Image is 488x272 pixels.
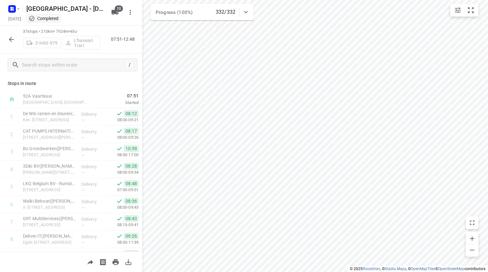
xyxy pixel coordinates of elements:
p: Delivery [81,111,105,117]
span: 09:31 [124,250,139,257]
p: 08:00-09:43 [107,204,139,211]
svg: Done [116,198,123,204]
p: Mechelsesteenweg 9, Rumst [23,187,76,193]
p: Heiveldekens 6/A, Kontich [23,134,76,141]
div: Progress (100%)332/332 [151,4,254,20]
span: — [81,188,85,192]
p: 332/332 [216,8,235,16]
p: Delivery [81,129,105,135]
p: A. Stocletlaan 11, Duffel [23,204,76,211]
div: 6 [10,201,13,207]
p: 52A Vaartkaai [23,93,89,99]
span: — [81,118,85,122]
div: 4 [10,166,13,172]
span: — [81,205,85,210]
p: 08:00-09:21 [107,117,139,123]
p: 08:15-09:41 [107,222,139,228]
span: • [69,29,70,34]
svg: Done [116,128,123,134]
span: — [81,153,85,157]
span: 09:26 [124,233,139,239]
p: Stops in route [8,80,135,87]
p: Delivery [81,146,105,152]
div: This project completed. You cannot make any changes to it. [29,15,58,22]
span: — [81,170,85,175]
span: 10:39 [124,145,139,152]
span: 07:51 [97,93,139,99]
p: Delivery [81,199,105,205]
a: OpenMapTiles [411,267,435,271]
a: Routetitan [363,267,380,271]
p: GRT MultiServices(Gert Rommens) [23,215,76,222]
span: Progress (100%) [156,10,193,15]
span: 08:28 [124,163,139,169]
p: 08:30-11:39 [107,239,139,246]
p: Delivery [81,251,105,257]
div: / [126,61,133,68]
p: Morenhoekstraat 34, Rumst [23,222,76,228]
span: Download route [122,259,135,265]
a: OpenStreetMap [438,267,464,271]
p: Herman De Nayerstraat 1, Kontich [23,169,76,176]
svg: Done [116,145,123,152]
span: 10 [115,5,123,12]
span: Share route [84,259,97,265]
p: [STREET_ADDRESS] [23,152,76,158]
p: Deliver-IT([PERSON_NAME]) [23,233,76,239]
svg: Done [116,180,123,187]
p: 37 stops • 210km • 7h24m [23,29,100,35]
p: [GEOGRAPHIC_DATA], [GEOGRAPHIC_DATA] [23,99,89,106]
span: — [81,223,85,227]
span: Print shipping labels [97,259,109,265]
div: 3 [10,149,13,155]
p: Bo Grondwerken(Maike Roothans) [23,145,76,152]
p: 3D&I BV([PERSON_NAME]) [23,163,76,169]
p: Egide Walschaertsstraat 15t, Mechelen [23,239,76,246]
span: 08:12 [124,110,139,117]
svg: Done [116,233,123,239]
p: Delivery [81,181,105,187]
svg: Done [116,163,123,169]
p: Delivery [81,216,105,222]
p: 07:30-09:51 [107,187,139,193]
input: Search stops within route [22,60,126,70]
button: Fit zoom [464,4,477,17]
p: Kon. Astridlaan 54, Kontich [23,117,76,123]
div: 5 [10,184,13,190]
div: small contained button group [450,4,478,17]
p: CAT PUMPS INTERNATIONAL N.V.(Wendy Tysmans & Ingrid Goyvaerts) [23,128,76,134]
p: Walki Belcoat(Ingrid Jacobs (Walki Belcoat)) [23,198,76,204]
p: LKQ Belgium BV - Rumst(Michel De Paepe) [23,180,76,187]
p: 08:00-09:34 [107,169,139,176]
div: 1 [10,114,13,120]
span: 08:17 [124,128,139,134]
p: De Win ramen en deuren(Tom De Win) [23,110,76,117]
span: — [81,240,85,245]
div: 8 [10,236,13,242]
span: — [81,135,85,140]
a: Stadia Maps [385,267,406,271]
span: 08:36 [124,198,139,204]
span: Print route [109,259,122,265]
svg: Done [116,215,123,222]
p: 08:00-09:26 [107,134,139,141]
button: Map settings [451,4,464,17]
svg: Done [116,250,123,257]
p: B-Close NV(Debby Cauwenberghs) [23,250,76,257]
span: 08:48 [124,180,139,187]
span: 45u [70,29,77,34]
div: 7 [10,219,13,225]
div: 2 [10,131,13,137]
button: 10 [109,6,121,19]
p: Started [97,100,139,106]
span: 08:43 [124,215,139,222]
li: © 2025 , © , © © contributors [350,267,485,271]
p: Delivery [81,164,105,170]
p: Delivery [81,234,105,240]
p: 08:30-17:00 [107,152,139,158]
svg: Done [116,110,123,117]
p: 07:51-12:48 [111,36,137,43]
